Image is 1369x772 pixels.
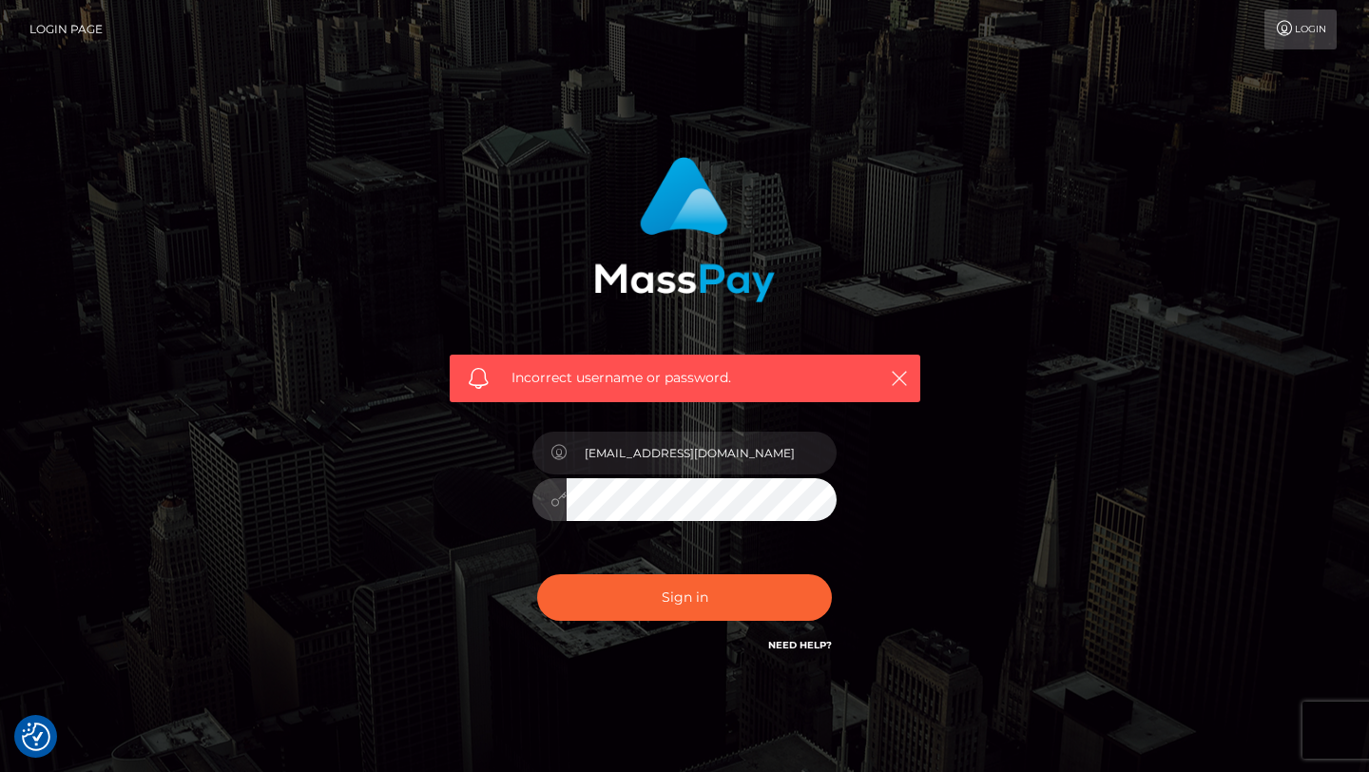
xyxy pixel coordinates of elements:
a: Login Page [29,10,103,49]
button: Consent Preferences [22,723,50,751]
button: Sign in [537,574,832,621]
a: Need Help? [768,639,832,651]
span: Incorrect username or password. [511,368,858,388]
a: Login [1264,10,1337,49]
input: Username... [567,432,837,474]
img: Revisit consent button [22,723,50,751]
img: MassPay Login [594,157,775,302]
